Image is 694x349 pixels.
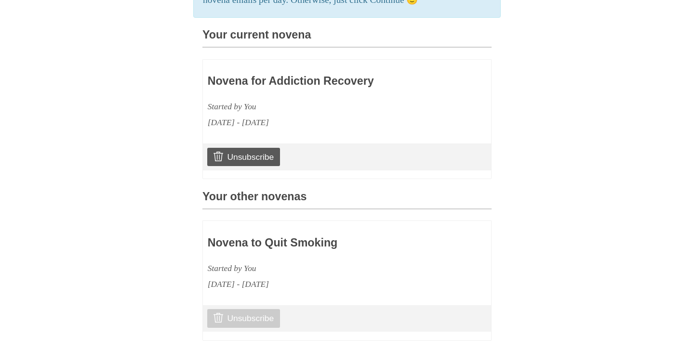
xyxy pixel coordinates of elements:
[207,309,280,327] a: Unsubscribe
[208,99,430,115] div: Started by You
[208,75,430,88] h3: Novena for Addiction Recovery
[208,237,430,249] h3: Novena to Quit Smoking
[208,115,430,130] div: [DATE] - [DATE]
[208,276,430,292] div: [DATE] - [DATE]
[202,191,492,209] h3: Your other novenas
[202,29,492,48] h3: Your current novena
[208,260,430,276] div: Started by You
[207,148,280,166] a: Unsubscribe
